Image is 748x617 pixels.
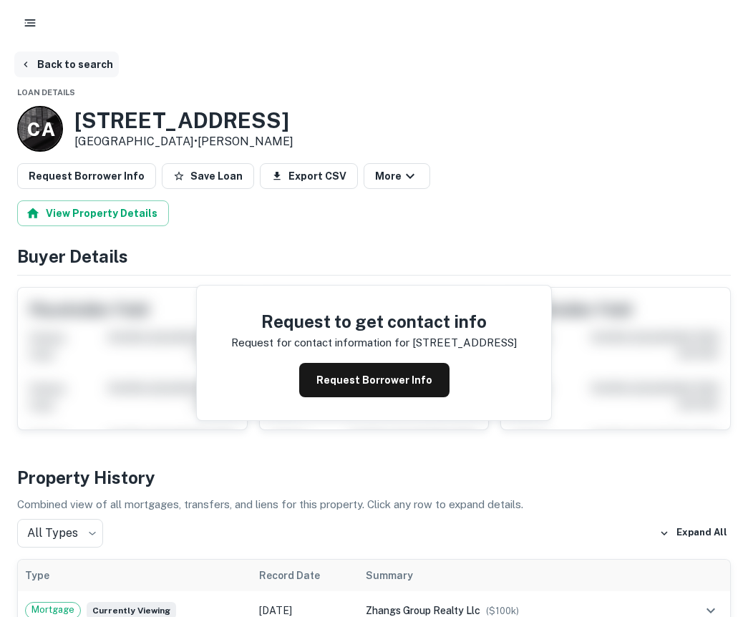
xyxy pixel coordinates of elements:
button: Expand All [656,523,731,544]
a: [PERSON_NAME] [198,135,293,148]
span: Mortgage [26,603,80,617]
h4: Property History [17,465,731,490]
iframe: Chat Widget [676,457,748,525]
button: Back to search [14,52,119,77]
button: Export CSV [260,163,358,189]
h4: Buyer Details [17,243,731,269]
span: ($ 100k ) [486,606,519,616]
p: Request for contact information for [231,334,409,351]
button: Request Borrower Info [17,163,156,189]
th: Record Date [252,560,359,591]
p: [STREET_ADDRESS] [412,334,517,351]
h4: Request to get contact info [231,308,517,334]
div: All Types [17,519,103,548]
p: Combined view of all mortgages, transfers, and liens for this property. Click any row to expand d... [17,496,731,513]
button: Request Borrower Info [299,363,450,397]
button: Save Loan [162,163,254,189]
button: View Property Details [17,200,169,226]
th: Type [18,560,252,591]
p: C A [27,115,54,143]
span: zhangs group realty llc [366,605,480,616]
button: More [364,163,430,189]
span: Loan Details [17,88,75,97]
th: Summary [359,560,675,591]
p: [GEOGRAPHIC_DATA] • [74,133,293,150]
h3: [STREET_ADDRESS] [74,107,293,133]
